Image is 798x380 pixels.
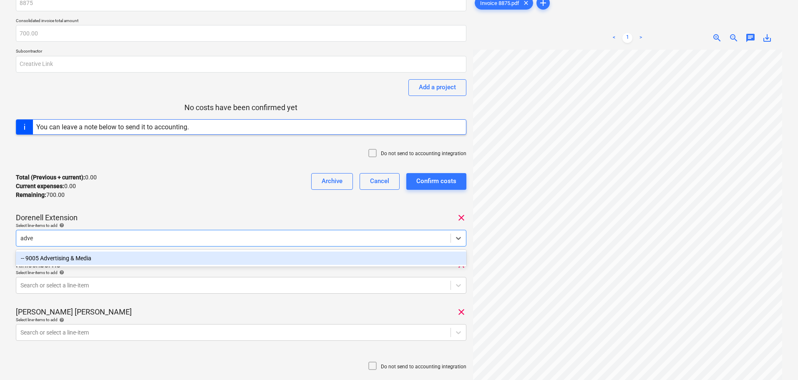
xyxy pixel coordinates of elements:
[58,270,64,275] span: help
[16,18,466,25] p: Consolidated invoice total amount
[16,182,76,191] p: 0.00
[370,176,389,186] div: Cancel
[16,252,466,265] div: -- 9005 Advertising & Media
[16,25,466,42] input: Consolidated invoice total amount
[16,223,466,228] div: Select line-items to add
[456,213,466,223] span: clear
[762,33,772,43] span: save_alt
[360,173,400,190] button: Cancel
[636,33,646,43] a: Next page
[745,33,755,43] span: chat
[729,33,739,43] span: zoom_out
[16,56,466,73] input: Subcontractor
[622,33,632,43] a: Page 1 is your current page
[419,82,456,93] div: Add a project
[16,270,466,275] div: Select line-items to add
[16,103,466,113] p: No costs have been confirmed yet
[311,173,353,190] button: Archive
[609,33,619,43] a: Previous page
[36,123,189,131] div: You can leave a note below to send it to accounting.
[16,173,97,182] p: 0.00
[16,48,466,55] p: Subcontractor
[16,213,78,223] p: Dorenell Extension
[322,176,342,186] div: Archive
[756,340,798,380] iframe: Chat Widget
[381,363,466,370] p: Do not send to accounting integration
[16,191,65,199] p: 700.00
[16,191,46,198] strong: Remaining :
[16,174,85,181] strong: Total (Previous + current) :
[58,223,64,228] span: help
[712,33,722,43] span: zoom_in
[408,79,466,96] button: Add a project
[381,150,466,157] p: Do not send to accounting integration
[456,307,466,317] span: clear
[16,317,466,322] div: Select line-items to add
[58,317,64,322] span: help
[416,176,456,186] div: Confirm costs
[406,173,466,190] button: Confirm costs
[16,183,64,189] strong: Current expenses :
[16,307,132,317] p: [PERSON_NAME] [PERSON_NAME]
